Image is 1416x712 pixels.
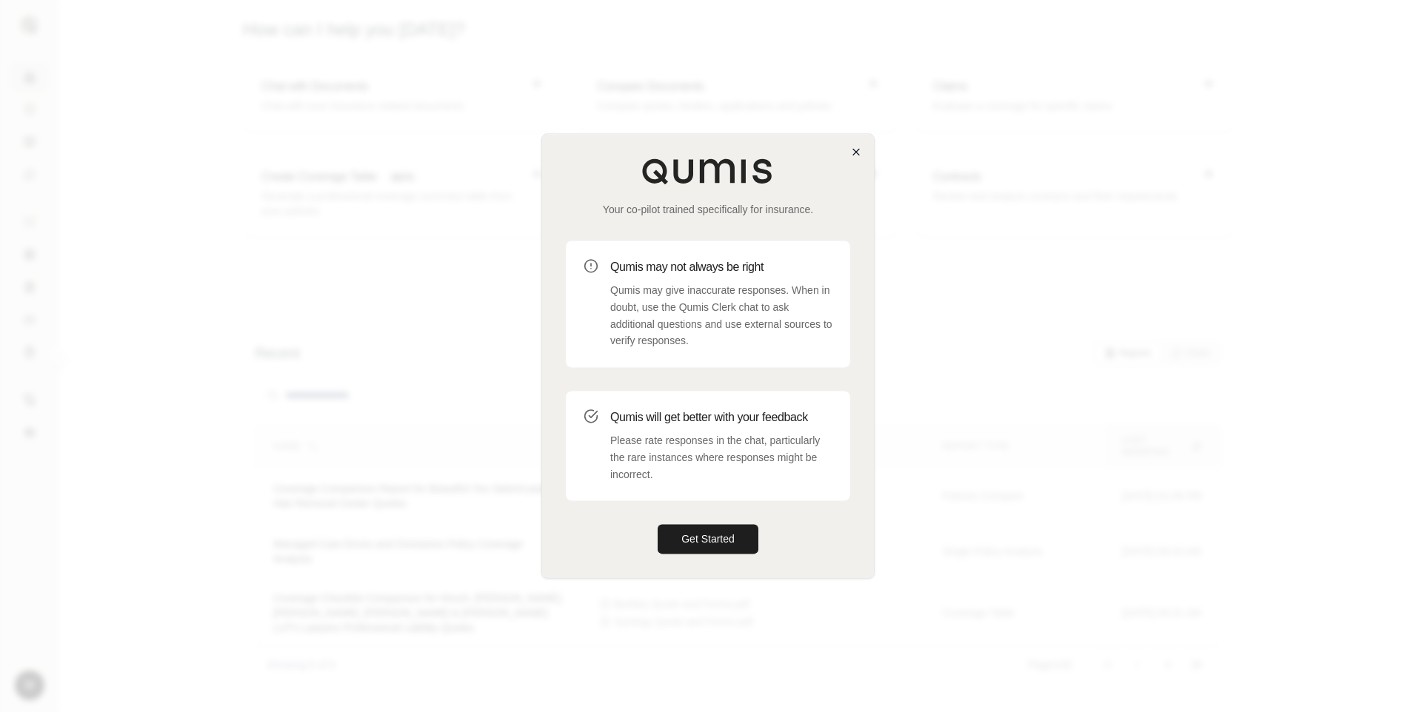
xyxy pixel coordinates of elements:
img: Qumis Logo [641,158,775,184]
button: Get Started [658,525,758,554]
p: Qumis may give inaccurate responses. When in doubt, use the Qumis Clerk chat to ask additional qu... [610,282,832,349]
p: Your co-pilot trained specifically for insurance. [566,202,850,217]
p: Please rate responses in the chat, particularly the rare instances where responses might be incor... [610,432,832,483]
h3: Qumis may not always be right [610,258,832,276]
h3: Qumis will get better with your feedback [610,409,832,426]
